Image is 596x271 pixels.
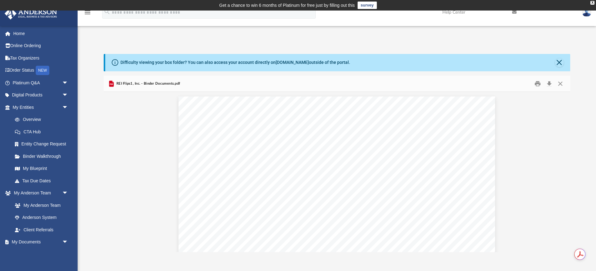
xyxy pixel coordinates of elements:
a: Digital Productsarrow_drop_down [4,89,78,101]
button: Print [531,79,544,88]
a: Overview [9,113,78,126]
a: Binder Walkthrough [9,150,78,162]
a: Home [4,27,78,40]
a: [DOMAIN_NAME] [276,60,309,65]
img: Anderson Advisors Platinum Portal [3,7,59,20]
span: arrow_drop_down [62,77,74,89]
div: File preview [104,92,570,252]
span: arrow_drop_down [62,89,74,102]
a: menu [84,12,91,16]
div: Difficulty viewing your box folder? You can also access your account directly on outside of the p... [120,59,350,66]
a: CTA Hub [9,126,78,138]
a: My Anderson Teamarrow_drop_down [4,187,74,199]
div: Preview [104,76,570,252]
button: Download [544,79,555,88]
div: close [590,1,594,5]
span: arrow_drop_down [62,101,74,114]
div: Document Viewer [104,92,570,252]
span: 44145 [252,227,266,233]
a: Order StatusNEW [4,64,78,77]
span: , [237,227,238,233]
span: [US_STATE] [239,227,269,233]
a: survey [358,2,377,9]
a: My Entitiesarrow_drop_down [4,101,78,113]
a: Platinum Q&Aarrow_drop_down [4,77,78,89]
a: My Anderson Team [9,199,71,211]
a: Anderson System [9,211,74,224]
span: [STREET_ADDRESS] [216,220,267,226]
button: Close [555,79,566,88]
i: menu [84,9,91,16]
button: Close [555,58,564,67]
span: Re: [234,240,242,246]
span: REI Flips1, Inc. [244,240,280,246]
span: [PERSON_NAME] [216,214,258,220]
span: arrow_drop_down [62,187,74,200]
a: Tax Due Dates [9,175,78,187]
a: Entity Change Request [9,138,78,150]
a: Online Ordering [4,40,78,52]
span: arrow_drop_down [62,236,74,249]
span: REI Flips1, Inc. - Binder Documents.pdf [115,81,180,87]
div: Get a chance to win 6 months of Platinum for free just by filling out this [219,2,355,9]
div: NEW [36,66,49,75]
span: Westlake [216,227,237,233]
a: Box [9,248,71,260]
a: Tax Organizers [4,52,78,64]
a: My Documentsarrow_drop_down [4,236,74,248]
a: Client Referrals [9,224,74,236]
a: My Blueprint [9,162,74,175]
i: search [104,8,111,15]
img: User Pic [582,8,591,17]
